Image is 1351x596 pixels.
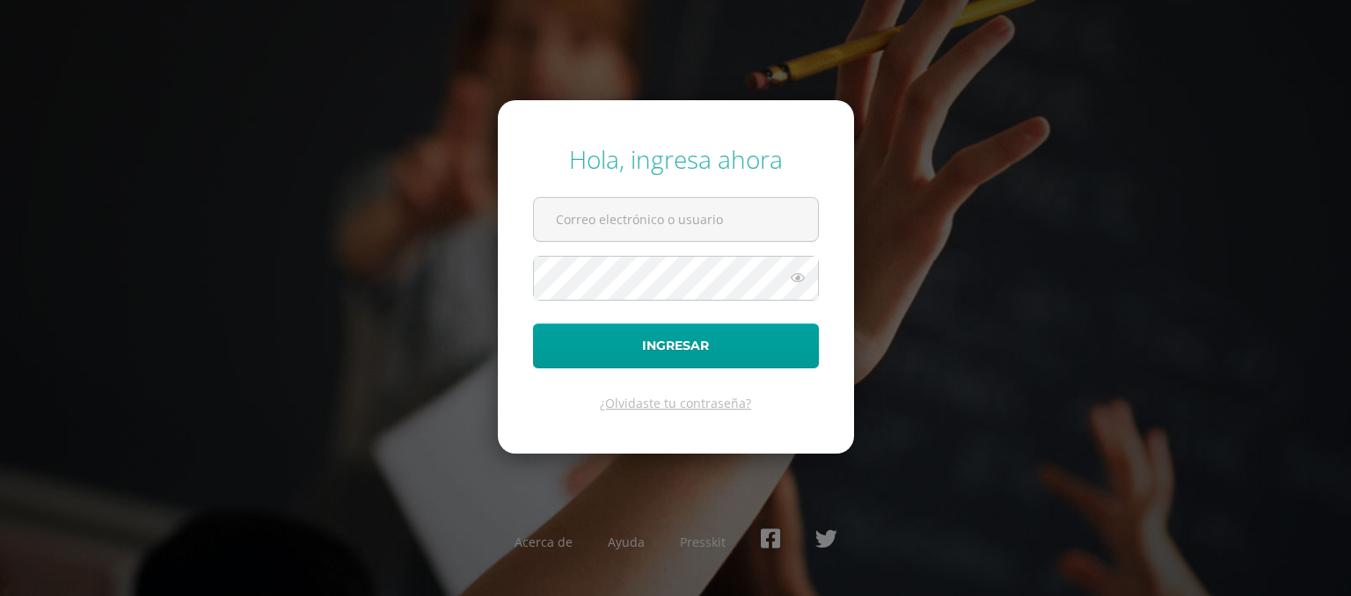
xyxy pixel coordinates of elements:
[533,142,819,176] div: Hola, ingresa ahora
[680,534,726,550] a: Presskit
[515,534,573,550] a: Acerca de
[534,198,818,241] input: Correo electrónico o usuario
[600,395,751,411] a: ¿Olvidaste tu contraseña?
[608,534,645,550] a: Ayuda
[533,323,819,368] button: Ingresar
